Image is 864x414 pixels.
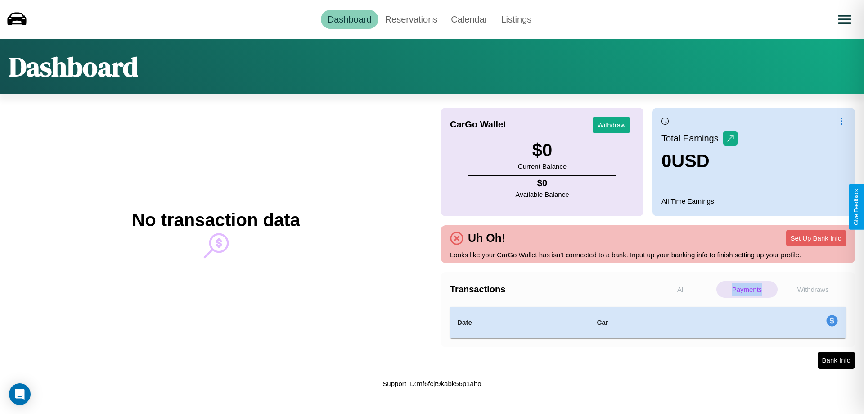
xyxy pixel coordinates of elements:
div: Give Feedback [853,189,859,225]
p: All Time Earnings [661,195,846,207]
p: Withdraws [782,281,844,298]
p: Available Balance [516,188,569,200]
button: Open menu [832,7,857,32]
h4: $ 0 [516,178,569,188]
h4: Transactions [450,284,648,295]
p: Payments [716,281,778,298]
h2: No transaction data [132,210,300,230]
table: simple table [450,307,846,338]
p: All [650,281,712,298]
div: Open Intercom Messenger [9,383,31,405]
h4: Car [597,317,706,328]
a: Calendar [444,10,494,29]
h3: 0 USD [661,151,738,171]
h3: $ 0 [518,140,567,160]
p: Total Earnings [661,130,723,146]
h4: Date [457,317,582,328]
a: Listings [494,10,538,29]
a: Reservations [378,10,445,29]
a: Dashboard [321,10,378,29]
p: Support ID: mf6fcjr9kabk56p1aho [382,378,481,390]
button: Set Up Bank Info [786,230,846,246]
h1: Dashboard [9,48,138,85]
h4: CarGo Wallet [450,119,506,130]
button: Withdraw [593,117,630,133]
p: Looks like your CarGo Wallet has isn't connected to a bank. Input up your banking info to finish ... [450,249,846,261]
button: Bank Info [818,352,855,369]
p: Current Balance [518,160,567,173]
h4: Uh Oh! [463,232,510,245]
